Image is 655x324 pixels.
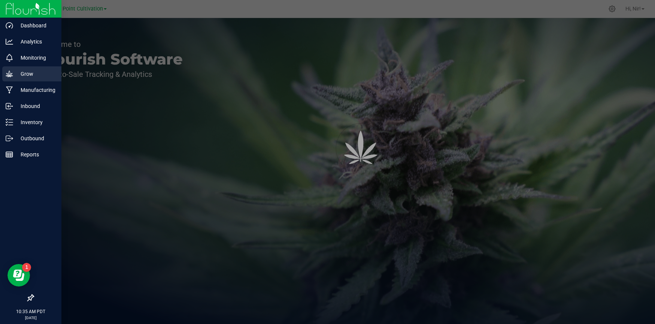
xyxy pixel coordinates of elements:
p: Manufacturing [13,85,58,94]
inline-svg: Reports [6,151,13,158]
p: Monitoring [13,53,58,62]
p: Inventory [13,118,58,127]
p: Dashboard [13,21,58,30]
p: Analytics [13,37,58,46]
inline-svg: Outbound [6,135,13,142]
inline-svg: Analytics [6,38,13,45]
inline-svg: Inbound [6,102,13,110]
p: 10:35 AM PDT [3,308,58,315]
inline-svg: Manufacturing [6,86,13,94]
inline-svg: Monitoring [6,54,13,61]
p: Reports [13,150,58,159]
p: [DATE] [3,315,58,321]
iframe: Resource center [7,264,30,286]
iframe: Resource center unread badge [22,263,31,272]
p: Inbound [13,102,58,111]
inline-svg: Inventory [6,118,13,126]
p: Outbound [13,134,58,143]
p: Grow [13,69,58,78]
inline-svg: Grow [6,70,13,78]
inline-svg: Dashboard [6,22,13,29]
